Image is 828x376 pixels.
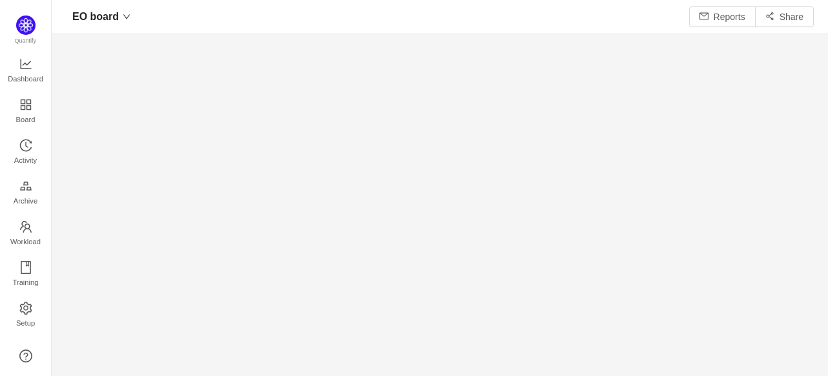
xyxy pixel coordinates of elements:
span: Setup [16,310,35,336]
span: Board [16,107,36,132]
i: icon: appstore [19,98,32,111]
i: icon: setting [19,302,32,315]
i: icon: down [123,13,130,21]
a: Workload [19,221,32,247]
i: icon: history [19,139,32,152]
a: Dashboard [19,58,32,84]
i: icon: line-chart [19,57,32,70]
i: icon: team [19,220,32,233]
button: icon: share-altShare [755,6,814,27]
a: Setup [19,302,32,328]
a: Board [19,99,32,125]
span: Training [12,269,38,295]
span: Quantify [15,37,37,44]
span: Workload [10,229,41,255]
a: icon: question-circle [19,350,32,362]
a: Training [19,262,32,287]
button: icon: mailReports [689,6,756,27]
i: icon: book [19,261,32,274]
a: Archive [19,180,32,206]
span: EO board [72,6,119,27]
span: Activity [14,147,37,173]
a: Activity [19,140,32,165]
img: Quantify [16,16,36,35]
span: Archive [14,188,37,214]
span: Dashboard [8,66,43,92]
i: icon: gold [19,180,32,193]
